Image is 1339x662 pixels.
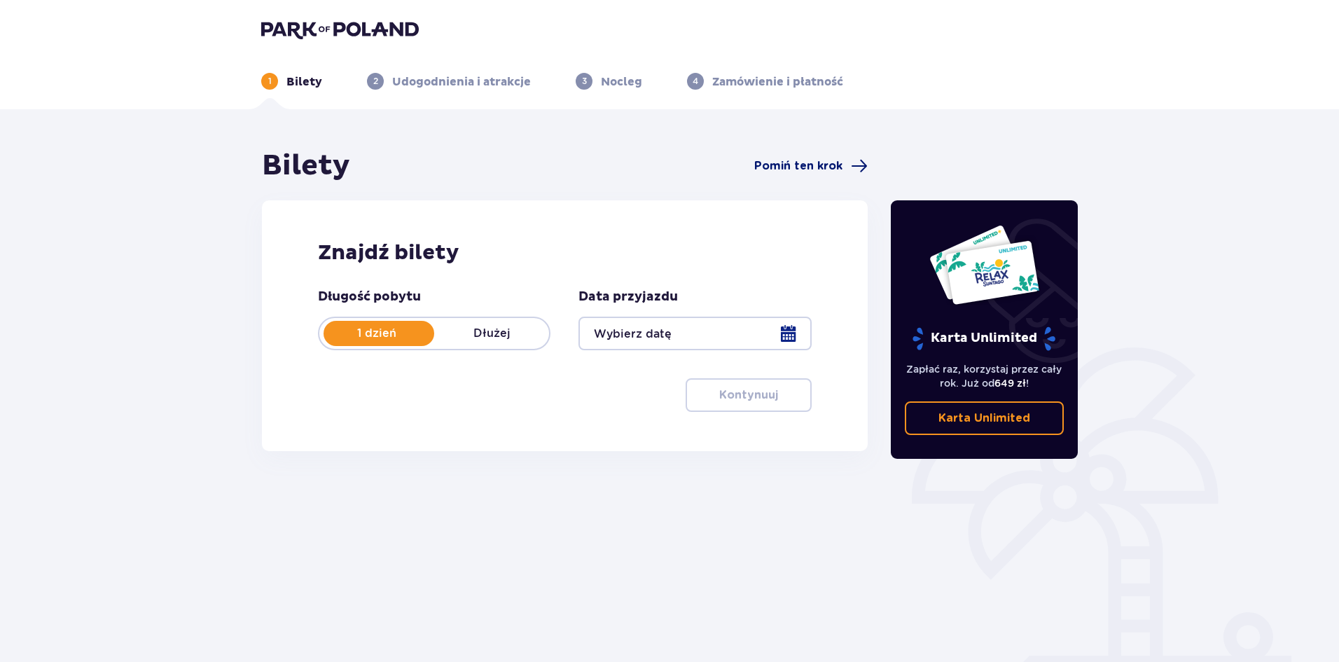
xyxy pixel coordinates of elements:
div: 3Nocleg [576,73,642,90]
p: 3 [582,75,587,88]
h2: Znajdź bilety [318,240,812,266]
p: Zamówienie i płatność [712,74,843,90]
p: Bilety [286,74,322,90]
p: Karta Unlimited [911,326,1057,351]
p: 2 [373,75,378,88]
p: 1 [268,75,272,88]
p: Karta Unlimited [938,411,1030,426]
span: 649 zł [994,378,1026,389]
button: Kontynuuj [686,378,812,412]
p: Data przyjazdu [578,289,678,305]
p: 1 dzień [319,326,434,341]
p: 4 [693,75,698,88]
a: Karta Unlimited [905,401,1064,435]
p: Zapłać raz, korzystaj przez cały rok. Już od ! [905,362,1064,390]
div: 2Udogodnienia i atrakcje [367,73,531,90]
div: 4Zamówienie i płatność [687,73,843,90]
img: Park of Poland logo [261,20,419,39]
p: Długość pobytu [318,289,421,305]
p: Dłużej [434,326,549,341]
h1: Bilety [262,149,350,184]
p: Kontynuuj [719,387,778,403]
a: Pomiń ten krok [754,158,868,174]
p: Udogodnienia i atrakcje [392,74,531,90]
p: Nocleg [601,74,642,90]
div: 1Bilety [261,73,322,90]
span: Pomiń ten krok [754,158,842,174]
img: Dwie karty całoroczne do Suntago z napisem 'UNLIMITED RELAX', na białym tle z tropikalnymi liśćmi... [929,224,1040,305]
